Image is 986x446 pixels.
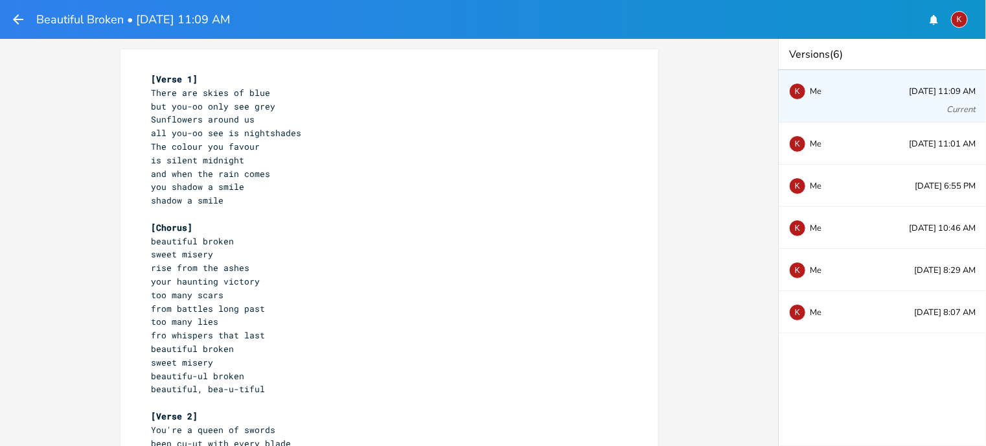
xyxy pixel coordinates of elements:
[152,289,224,301] span: too many scars
[909,88,976,96] span: [DATE] 11:09 AM
[152,154,245,166] span: is silent midnight
[152,100,276,112] span: but you-oo only see grey
[946,106,976,114] div: Current
[951,5,968,34] button: K
[914,309,976,317] span: [DATE] 8:07 AM
[152,87,271,99] span: There are skies of blue
[152,181,245,193] span: you shadow a smile
[152,383,266,395] span: beautiful, bea-u-tiful
[152,168,271,180] span: and when the rain comes
[789,220,806,237] div: kerynlee24
[152,316,219,327] span: too many lies
[152,276,260,287] span: your haunting victory
[789,178,806,194] div: kerynlee24
[909,224,976,233] span: [DATE] 10:46 AM
[779,39,986,70] div: Versions (6)
[152,370,245,382] span: beautifu-ul broken
[951,11,968,28] div: kerynlee24
[152,303,266,314] span: from battles long past
[810,87,821,96] span: Me
[789,83,806,100] div: kerynlee24
[152,248,214,260] span: sweet misery
[810,139,821,148] span: Me
[152,127,302,139] span: all you-oo see is nightshades
[152,424,276,436] span: You're a queen of swords
[152,329,266,341] span: fro whispers that last
[152,343,235,355] span: beautiful broken
[915,182,976,191] span: [DATE] 6:55 PM
[909,140,976,148] span: [DATE] 11:01 AM
[152,410,198,422] span: [Verse 2]
[810,266,821,275] span: Me
[152,113,255,125] span: Sunflowers around us
[789,304,806,321] div: kerynlee24
[36,14,230,25] h1: Beautiful Broken • [DATE] 11:09 AM
[914,266,976,275] span: [DATE] 8:29 AM
[810,224,821,233] span: Me
[789,135,806,152] div: kerynlee24
[789,262,806,279] div: kerynlee24
[152,73,198,85] span: [Verse 1]
[152,235,235,247] span: beautiful broken
[152,262,250,274] span: rise from the ashes
[152,194,224,206] span: shadow a smile
[810,308,821,317] span: Me
[152,222,193,233] span: [Chorus]
[152,141,260,152] span: The colour you favour
[810,182,821,191] span: Me
[152,357,214,368] span: sweet misery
